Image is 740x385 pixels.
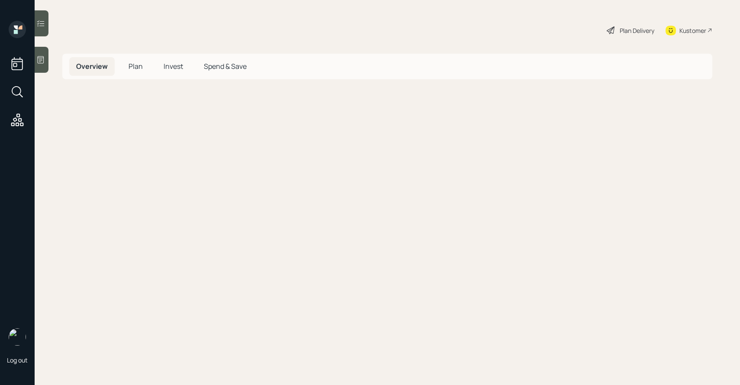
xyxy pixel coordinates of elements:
div: Kustomer [679,26,706,35]
span: Spend & Save [204,61,247,71]
div: Plan Delivery [620,26,654,35]
img: sami-boghos-headshot.png [9,328,26,346]
span: Plan [129,61,143,71]
span: Invest [164,61,183,71]
div: Log out [7,356,28,364]
span: Overview [76,61,108,71]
